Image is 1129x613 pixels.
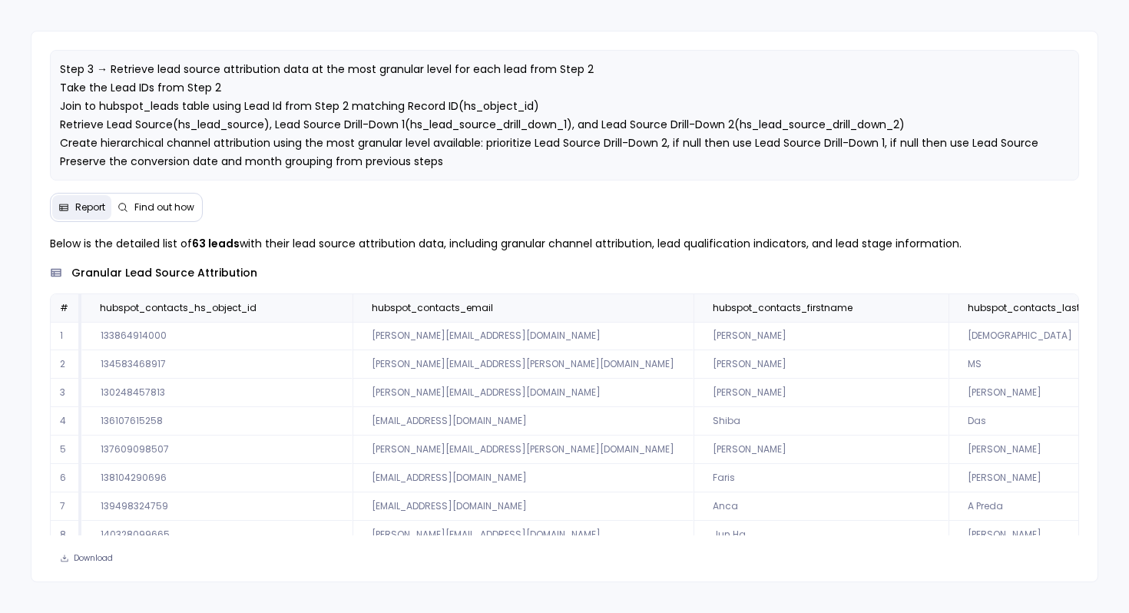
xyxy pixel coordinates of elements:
[74,553,113,564] span: Download
[694,521,949,549] td: Jun Ha
[353,379,694,407] td: [PERSON_NAME][EMAIL_ADDRESS][DOMAIN_NAME]
[81,350,353,379] td: 134583468917
[51,492,81,521] td: 7
[51,350,81,379] td: 2
[51,407,81,436] td: 4
[75,201,105,214] span: Report
[81,322,353,350] td: 133864914000
[353,492,694,521] td: [EMAIL_ADDRESS][DOMAIN_NAME]
[81,464,353,492] td: 138104290696
[111,195,200,220] button: Find out how
[50,548,123,569] button: Download
[51,379,81,407] td: 3
[353,464,694,492] td: [EMAIL_ADDRESS][DOMAIN_NAME]
[81,521,353,549] td: 140328099665
[81,407,353,436] td: 136107615258
[51,322,81,350] td: 1
[100,302,257,314] span: hubspot_contacts_hs_object_id
[51,521,81,549] td: 8
[81,436,353,464] td: 137609098507
[192,236,240,251] strong: 63 leads
[353,436,694,464] td: [PERSON_NAME][EMAIL_ADDRESS][PERSON_NAME][DOMAIN_NAME]
[60,301,68,314] span: #
[81,492,353,521] td: 139498324759
[60,61,1038,206] span: Step 3 → Retrieve lead source attribution data at the most granular level for each lead from Step...
[968,302,1108,314] span: hubspot_contacts_lastname
[81,379,353,407] td: 130248457813
[694,464,949,492] td: Faris
[713,302,853,314] span: hubspot_contacts_firstname
[694,322,949,350] td: [PERSON_NAME]
[694,379,949,407] td: [PERSON_NAME]
[50,234,1079,253] p: Below is the detailed list of with their lead source attribution data, including granular channel...
[694,350,949,379] td: [PERSON_NAME]
[372,302,493,314] span: hubspot_contacts_email
[353,322,694,350] td: [PERSON_NAME][EMAIL_ADDRESS][DOMAIN_NAME]
[71,265,257,281] span: granular lead source attribution
[694,407,949,436] td: Shiba
[52,195,111,220] button: Report
[51,464,81,492] td: 6
[694,436,949,464] td: [PERSON_NAME]
[694,492,949,521] td: Anca
[353,407,694,436] td: [EMAIL_ADDRESS][DOMAIN_NAME]
[353,521,694,549] td: [PERSON_NAME][EMAIL_ADDRESS][DOMAIN_NAME]
[134,201,194,214] span: Find out how
[353,350,694,379] td: [PERSON_NAME][EMAIL_ADDRESS][PERSON_NAME][DOMAIN_NAME]
[51,436,81,464] td: 5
